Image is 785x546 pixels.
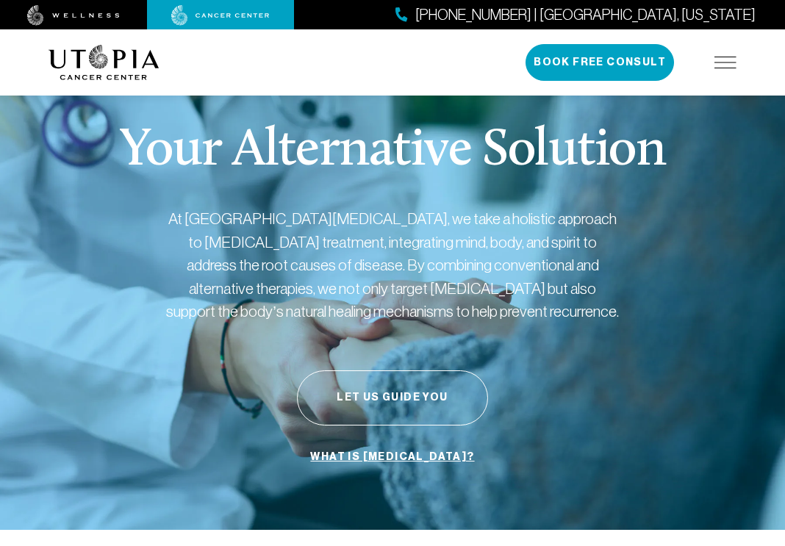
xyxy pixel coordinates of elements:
[415,4,756,26] span: [PHONE_NUMBER] | [GEOGRAPHIC_DATA], [US_STATE]
[297,370,488,425] button: Let Us Guide You
[526,44,674,81] button: Book Free Consult
[714,57,736,68] img: icon-hamburger
[27,5,120,26] img: wellness
[49,45,159,80] img: logo
[171,5,270,26] img: cancer center
[165,207,620,323] p: At [GEOGRAPHIC_DATA][MEDICAL_DATA], we take a holistic approach to [MEDICAL_DATA] treatment, inte...
[119,125,665,178] p: Your Alternative Solution
[307,443,478,471] a: What is [MEDICAL_DATA]?
[395,4,756,26] a: [PHONE_NUMBER] | [GEOGRAPHIC_DATA], [US_STATE]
